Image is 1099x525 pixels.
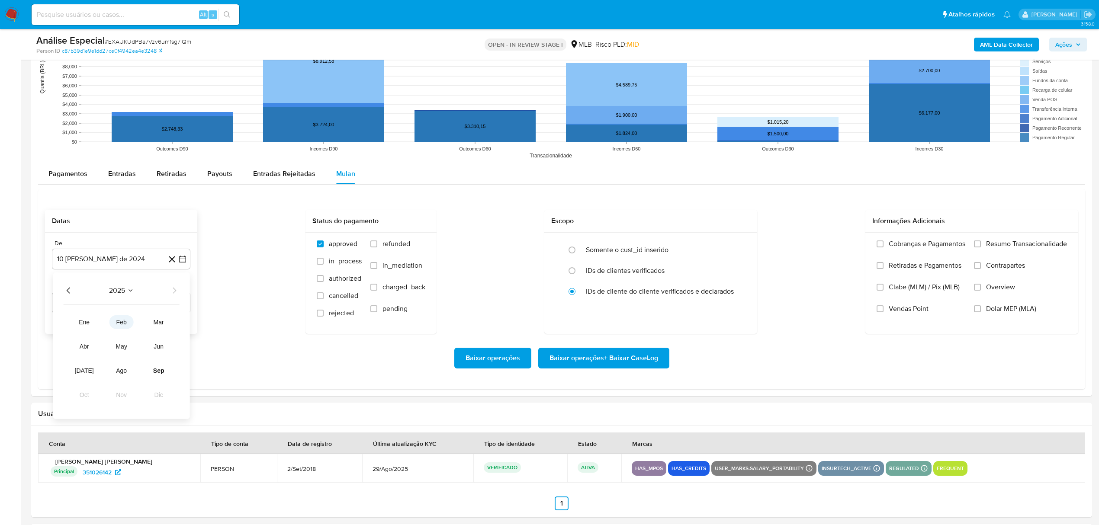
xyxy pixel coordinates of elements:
[32,9,239,20] input: Pesquise usuários ou casos...
[570,40,592,49] div: MLB
[595,40,639,49] span: Risco PLD:
[1081,20,1095,27] span: 3.158.0
[62,47,162,55] a: c87b39d1e9e1dd27ce0f4942ea4e3248
[627,39,639,49] span: MID
[1049,38,1087,51] button: Ações
[218,9,236,21] button: search-icon
[1055,38,1072,51] span: Ações
[105,37,191,46] span: # EXAUKUdPBa7Vzv6umfsg7lQm
[1083,10,1093,19] a: Sair
[974,38,1039,51] button: AML Data Collector
[36,33,105,47] b: Análise Especial
[38,410,1085,418] h2: Usuários Associados
[36,47,60,55] b: Person ID
[212,10,214,19] span: s
[1003,11,1011,18] a: Notificações
[200,10,207,19] span: Alt
[948,10,995,19] span: Atalhos rápidos
[1032,10,1080,19] p: laisa.felismino@mercadolivre.com
[980,38,1033,51] b: AML Data Collector
[485,38,566,51] p: OPEN - IN REVIEW STAGE I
